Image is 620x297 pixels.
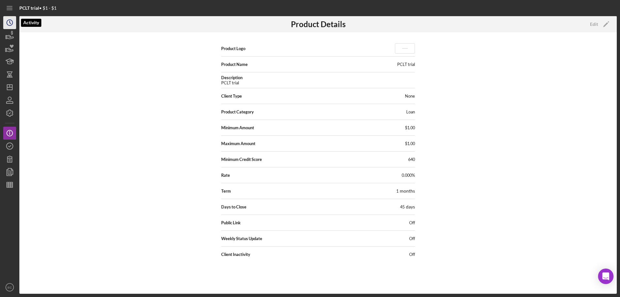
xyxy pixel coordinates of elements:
[221,188,231,194] span: Term
[221,236,262,241] span: Weekly Status Update
[221,109,254,114] span: Product Category
[19,5,57,11] div: • $1 - $1
[221,220,241,225] span: Public Link
[397,62,415,67] div: PCLT trial
[221,141,255,146] span: Maximum Amount
[409,252,415,257] span: Off
[598,269,614,284] div: Open Intercom Messenger
[221,46,245,51] span: Product Logo
[406,204,415,209] span: days
[409,236,415,241] span: Off
[221,75,415,80] span: Description
[400,188,415,194] span: months
[221,62,248,67] span: Product Name
[402,173,415,178] span: 0.000%
[221,125,254,130] span: Minimum Amount
[291,20,346,29] h3: Product Details
[408,157,415,162] div: 640
[19,5,39,11] b: PCLT trial
[3,281,16,294] button: EC
[405,125,415,130] span: $1.00
[586,19,612,29] button: Edit
[221,80,239,85] pre: PCLT trial
[590,19,598,29] div: Edit
[405,93,415,99] div: None
[221,252,250,257] span: Client Inactivity
[409,220,415,225] span: Off
[396,188,415,194] div: 1
[221,93,242,99] span: Client Type
[221,157,262,162] span: Minimum Credit Score
[221,204,246,209] span: Days to Close
[405,141,415,146] span: $1.00
[406,109,415,114] div: Loan
[221,173,230,178] span: Rate
[400,204,415,209] div: 45
[7,286,12,289] text: EC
